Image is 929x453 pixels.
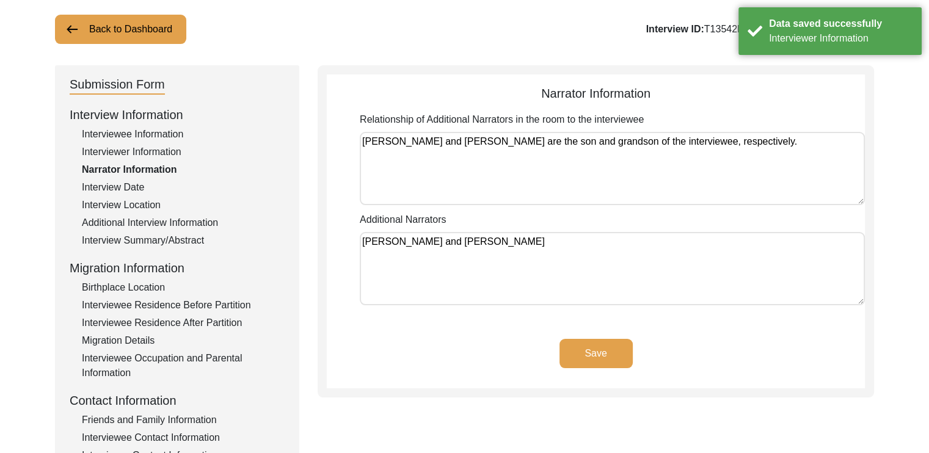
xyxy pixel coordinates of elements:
div: Friends and Family Information [82,413,285,427]
b: Interview ID: [646,24,704,34]
div: Interviewee Information [82,127,285,142]
div: Migration Information [70,259,285,277]
div: Contact Information [70,391,285,410]
div: Interview Information [70,106,285,124]
label: Additional Narrators [360,212,446,227]
div: Birthplace Location [82,280,285,295]
div: Data saved successfully [769,16,913,31]
div: Narrator Information [82,162,285,177]
button: Back to Dashboard [55,15,186,44]
img: arrow-left.png [65,22,79,37]
div: Submission Form [70,75,165,95]
div: Narrator Information [327,84,865,103]
div: Interview Date [82,180,285,195]
div: Interview Summary/Abstract [82,233,285,248]
div: Migration Details [82,333,285,348]
button: Save [559,339,633,368]
div: Interview Location [82,198,285,212]
div: Additional Interview Information [82,216,285,230]
label: Relationship of Additional Narrators in the room to the interviewee [360,112,644,127]
b: Interviewee: [737,24,793,34]
div: Interviewer Information [82,145,285,159]
div: Interviewee Residence Before Partition [82,298,285,313]
div: Interviewee Occupation and Parental Information [82,351,285,380]
div: Interviewee Residence After Partition [82,316,285,330]
div: T13542 [PERSON_NAME] [646,22,874,37]
div: Interviewer Information [769,31,913,46]
div: Interviewee Contact Information [82,430,285,445]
